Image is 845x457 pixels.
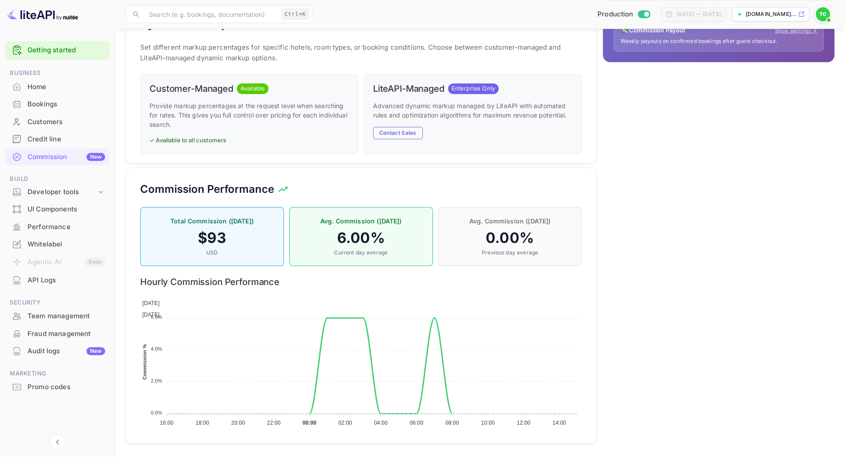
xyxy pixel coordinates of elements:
[144,5,278,23] input: Search (e.g. bookings, documentation)
[86,153,105,161] div: New
[160,420,173,426] tspan: 16:00
[5,325,110,343] div: Fraud management
[448,249,573,257] p: Previous day average
[142,300,160,306] span: [DATE]
[5,236,110,253] div: Whitelabel
[28,239,105,250] div: Whitelabel
[5,272,110,288] a: API Logs
[373,127,423,140] button: Contact Sales
[86,347,105,355] div: New
[28,222,105,232] div: Performance
[28,152,105,162] div: Commission
[5,272,110,289] div: API Logs
[28,117,105,127] div: Customers
[5,148,110,165] a: CommissionNew
[620,38,817,45] p: Weekly payouts on confirmed bookings after guest checkout.
[50,434,66,450] button: Collapse navigation
[7,7,78,21] img: LiteAPI logo
[5,298,110,308] span: Security
[816,7,830,21] img: Traveloka CUG
[5,325,110,342] a: Fraud management
[142,312,160,318] span: [DATE]
[267,420,281,426] tspan: 22:00
[151,378,162,383] tspan: 2.0%
[5,78,110,95] a: Home
[5,78,110,96] div: Home
[5,343,110,360] div: Audit logsNew
[5,131,110,148] div: Credit line
[5,184,110,200] div: Developer tools
[149,249,275,257] p: USD
[5,96,110,113] div: Bookings
[28,275,105,285] div: API Logs
[552,420,566,426] tspan: 14:00
[620,26,685,35] p: 💸 Commission Payout
[5,308,110,325] div: Team management
[149,136,349,145] p: ✓ Available to all customers
[448,229,573,247] h4: 0.00 %
[5,96,110,112] a: Bookings
[28,204,105,215] div: UI Components
[5,219,110,236] div: Performance
[517,420,531,426] tspan: 12:00
[299,216,424,226] p: Avg. Commission ([DATE])
[28,329,105,339] div: Fraud management
[151,346,162,351] tspan: 4.0%
[28,311,105,321] div: Team management
[5,236,110,252] a: Whitelabel
[448,84,499,93] span: Enterprise Only
[149,83,233,94] h6: Customer-Managed
[140,182,274,196] h5: Commission Performance
[5,68,110,78] span: Business
[5,219,110,235] a: Performance
[28,99,105,109] div: Bookings
[149,101,349,129] p: Provide markup percentages at the request level when searching for rates. This gives you full con...
[149,229,275,247] h4: $ 93
[445,420,459,426] tspan: 08:00
[28,187,96,197] div: Developer tools
[373,101,573,120] p: Advanced dynamic markup managed by LiteAPI with automated rules and optimization algorithms for m...
[5,379,110,395] a: Promo codes
[5,343,110,359] a: Audit logsNew
[5,201,110,218] div: UI Components
[281,8,309,20] div: Ctrl+K
[28,45,105,55] a: Getting started
[374,420,388,426] tspan: 04:00
[5,379,110,396] div: Promo codes
[338,420,352,426] tspan: 02:00
[775,27,817,35] a: Show earnings →
[746,10,796,18] p: [DOMAIN_NAME]...
[5,148,110,166] div: CommissionNew
[5,308,110,324] a: Team management
[448,216,573,226] p: Avg. Commission ([DATE])
[140,277,582,287] h6: Hourly Commission Performance
[410,420,424,426] tspan: 06:00
[373,83,444,94] h6: LiteAPI-Managed
[140,42,582,63] p: Set different markup percentages for specific hotels, room types, or booking conditions. Choose b...
[594,9,654,20] div: Switch to Sandbox mode
[5,201,110,217] a: UI Components
[149,216,275,226] p: Total Commission ([DATE])
[597,9,633,20] span: Production
[5,113,110,130] a: Customers
[237,84,268,93] span: Available
[676,10,720,18] div: [DATE] — [DATE]
[142,344,147,380] text: Commission %
[5,369,110,379] span: Marketing
[151,410,162,415] tspan: 0.0%
[151,314,162,319] tspan: 6.0%
[28,346,105,356] div: Audit logs
[481,420,495,426] tspan: 10:00
[299,249,424,257] p: Current day average
[5,131,110,147] a: Credit line
[28,134,105,145] div: Credit line
[5,41,110,59] div: Getting started
[303,420,317,426] tspan: 00:00
[28,382,105,392] div: Promo codes
[5,113,110,131] div: Customers
[299,229,424,247] h4: 6.00 %
[5,174,110,184] span: Build
[196,420,209,426] tspan: 18:00
[28,82,105,92] div: Home
[231,420,245,426] tspan: 20:00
